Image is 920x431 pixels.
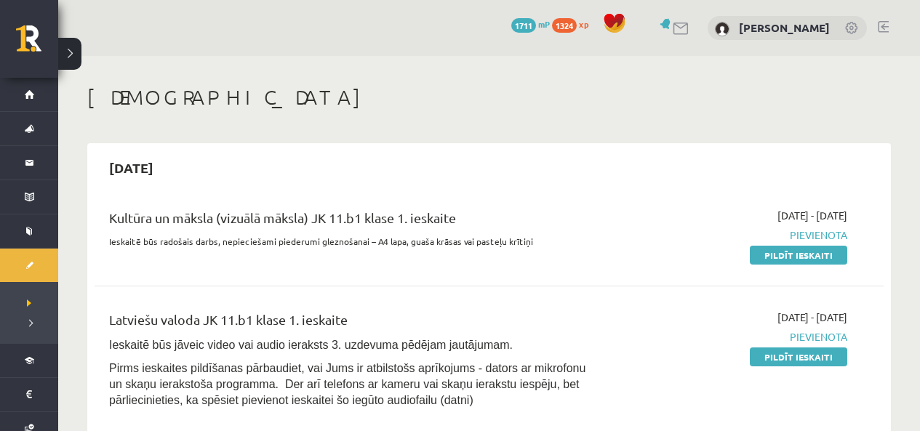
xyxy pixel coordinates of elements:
p: Ieskaitē būs radošais darbs, nepieciešami piederumi gleznošanai – A4 lapa, guaša krāsas vai paste... [109,235,594,248]
a: Pildīt ieskaiti [750,246,847,265]
span: mP [538,18,550,30]
img: Adriana Viola Jalovecka [715,22,729,36]
a: Pildīt ieskaiti [750,347,847,366]
h2: [DATE] [95,150,168,185]
a: Rīgas 1. Tālmācības vidusskola [16,25,58,62]
span: Pirms ieskaites pildīšanas pārbaudiet, vai Jums ir atbilstošs aprīkojums - dators ar mikrofonu un... [109,362,585,406]
a: [PERSON_NAME] [739,20,830,35]
span: 1711 [511,18,536,33]
div: Kultūra un māksla (vizuālā māksla) JK 11.b1 klase 1. ieskaite [109,208,594,235]
span: [DATE] - [DATE] [777,310,847,325]
span: Ieskaitē būs jāveic video vai audio ieraksts 3. uzdevuma pēdējam jautājumam. [109,339,513,351]
span: Pievienota [616,227,847,243]
span: xp [579,18,588,30]
span: [DATE] - [DATE] [777,208,847,223]
a: 1711 mP [511,18,550,30]
span: Pievienota [616,329,847,345]
span: 1324 [552,18,577,33]
div: Latviešu valoda JK 11.b1 klase 1. ieskaite [109,310,594,337]
a: 1324 xp [552,18,596,30]
h1: [DEMOGRAPHIC_DATA] [87,85,891,110]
